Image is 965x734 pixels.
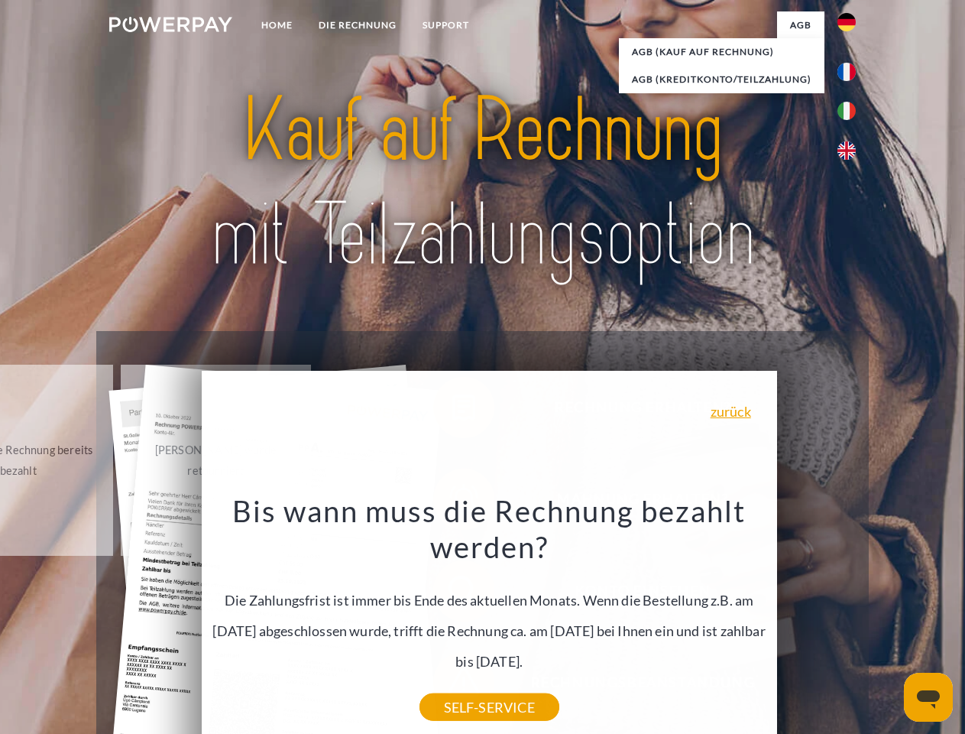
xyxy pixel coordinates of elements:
[419,693,559,721] a: SELF-SERVICE
[130,440,302,481] div: [PERSON_NAME] wurde retourniert
[410,11,482,39] a: SUPPORT
[904,673,953,722] iframe: Schaltfläche zum Öffnen des Messaging-Fensters
[306,11,410,39] a: DIE RECHNUNG
[837,63,856,81] img: fr
[711,404,751,418] a: zurück
[210,492,768,566] h3: Bis wann muss die Rechnung bezahlt werden?
[837,13,856,31] img: de
[837,102,856,120] img: it
[109,17,232,32] img: logo-powerpay-white.svg
[619,66,824,93] a: AGB (Kreditkonto/Teilzahlung)
[248,11,306,39] a: Home
[146,73,819,293] img: title-powerpay_de.svg
[777,11,824,39] a: agb
[210,492,768,707] div: Die Zahlungsfrist ist immer bis Ende des aktuellen Monats. Wenn die Bestellung z.B. am [DATE] abg...
[837,141,856,160] img: en
[619,38,824,66] a: AGB (Kauf auf Rechnung)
